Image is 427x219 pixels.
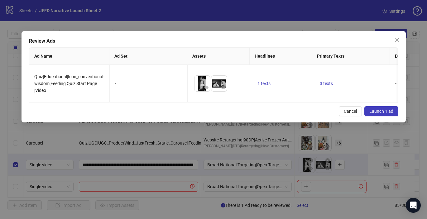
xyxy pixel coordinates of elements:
span: Quiz|Educational|Icon_conventional-wisdom|Feeding Quiz Start Page |Video [34,74,104,93]
button: Preview [203,84,210,91]
th: Headlines [250,48,312,65]
button: Close [392,35,402,45]
div: Open Intercom Messenger [406,198,421,213]
th: Assets [187,48,250,65]
span: 1 texts [257,81,271,86]
span: 3 texts [320,81,333,86]
button: 1 texts [255,80,273,87]
div: - [115,80,182,87]
th: Ad Set [109,48,187,65]
span: eye [221,85,225,90]
div: Review Ads [29,37,398,45]
th: Ad Name [29,48,109,65]
button: Cancel [339,106,362,116]
span: Cancel [344,109,357,114]
span: eye [204,85,209,90]
span: - [395,81,396,86]
button: Launch 1 ad [364,106,398,116]
button: Preview [219,84,227,91]
span: close [395,37,400,42]
img: Asset 1 [194,76,210,91]
img: Asset 2 [211,76,227,91]
th: Primary Texts [312,48,390,65]
button: 3 texts [317,80,335,87]
span: Launch 1 ad [369,109,393,114]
